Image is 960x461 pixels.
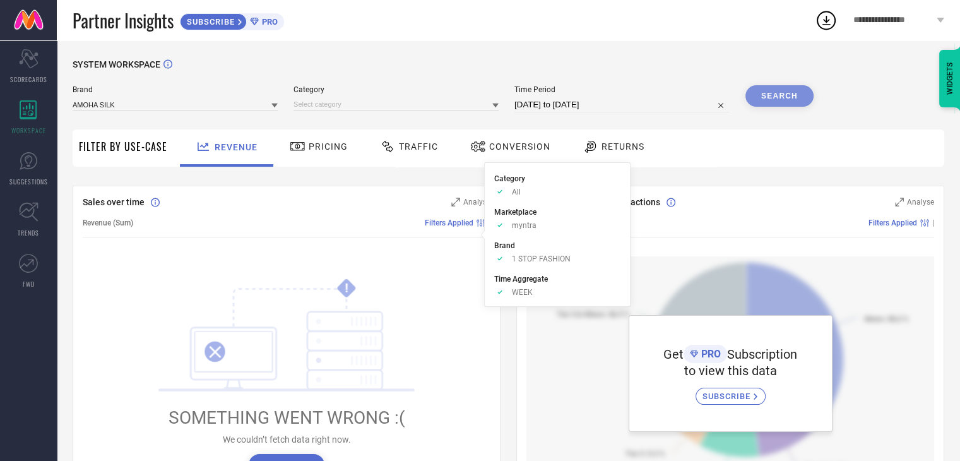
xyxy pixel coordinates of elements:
span: PRO [259,17,278,27]
span: SUBSCRIBE [181,17,238,27]
span: Analyse [463,198,490,207]
span: FWD [23,279,35,289]
span: SUGGESTIONS [9,177,48,186]
span: SCORECARDS [10,75,47,84]
span: Filter By Use-Case [79,139,167,154]
span: Filters Applied [868,219,917,227]
span: Marketplace [494,208,536,217]
input: Select category [293,98,499,111]
span: All [512,188,521,196]
span: TRENDS [18,228,39,237]
span: to view this data [684,363,777,378]
span: SUBSCRIBE [702,392,754,401]
span: Get [663,347,684,362]
span: Brand [494,241,515,250]
div: Open download list [815,9,838,32]
span: Sales over time [83,197,145,207]
span: Conversion [489,141,550,152]
span: Subscription [727,347,797,362]
span: Category [293,85,499,94]
span: SOMETHING WENT WRONG :( [169,407,405,428]
span: | [932,219,934,227]
span: SYSTEM WORKSPACE [73,59,160,69]
span: Traffic [399,141,438,152]
span: myntra [512,221,536,230]
svg: Zoom [895,198,904,207]
span: Returns [601,141,644,152]
span: Filters Applied [425,219,473,227]
input: Select time period [514,97,730,112]
span: Pricing [309,141,348,152]
span: Partner Insights [73,8,174,33]
span: Time Period [514,85,730,94]
span: Revenue [215,142,258,152]
span: Analyse [907,198,934,207]
span: Brand [73,85,278,94]
span: WEEK [512,288,533,297]
span: WORKSPACE [11,126,46,135]
a: SUBSCRIBE [696,378,766,405]
tspan: ! [345,281,348,296]
span: PRO [698,348,721,360]
span: 1 STOP FASHION [512,254,571,263]
span: Time Aggregate [494,275,548,284]
svg: Zoom [451,198,460,207]
span: We couldn’t fetch data right now. [223,434,351,445]
a: SUBSCRIBEPRO [180,10,284,30]
span: Revenue (Sum) [83,219,133,227]
span: Category [494,174,525,183]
